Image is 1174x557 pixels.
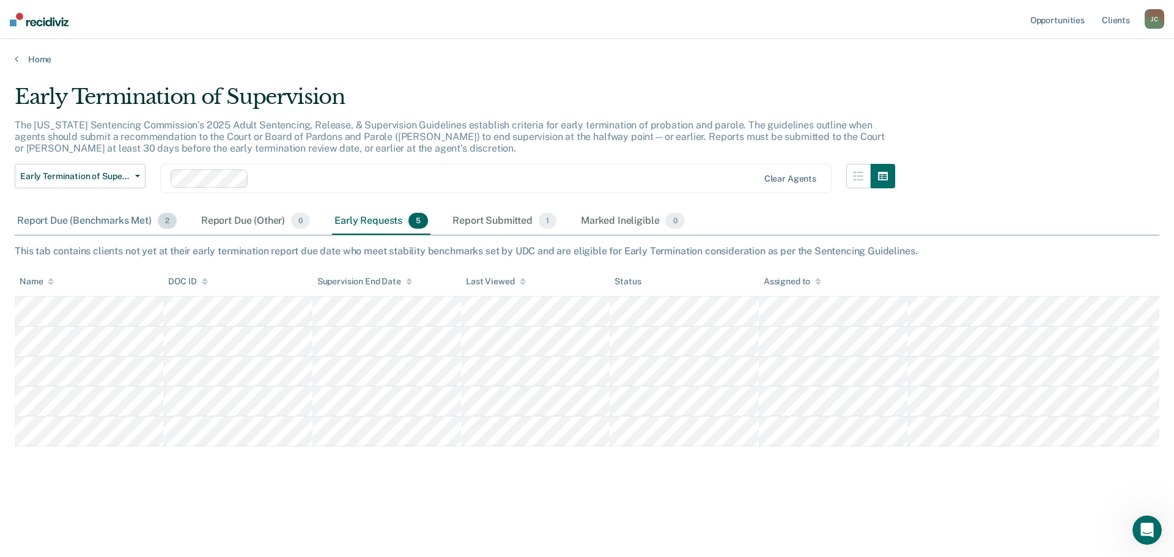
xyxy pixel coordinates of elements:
a: Home [15,54,1159,65]
span: 0 [665,213,684,229]
span: Early Termination of Supervision [20,171,130,182]
div: Assigned to [764,276,821,287]
span: 1 [539,213,556,229]
span: 2 [158,213,177,229]
span: 5 [408,213,428,229]
button: JC [1145,9,1164,29]
div: DOC ID [168,276,207,287]
button: Early Termination of Supervision [15,164,146,188]
img: Recidiviz [10,13,68,26]
div: Clear agents [764,174,816,184]
div: Name [20,276,54,287]
div: Early Requests5 [332,208,430,235]
iframe: Intercom live chat [1132,515,1162,545]
div: J C [1145,9,1164,29]
div: Marked Ineligible0 [578,208,687,235]
div: This tab contains clients not yet at their early termination report due date who meet stability b... [15,245,1159,257]
div: Status [615,276,641,287]
div: Early Termination of Supervision [15,84,895,119]
div: Report Due (Other)0 [199,208,312,235]
span: 0 [291,213,310,229]
div: Supervision End Date [317,276,412,287]
div: Report Submitted1 [450,208,559,235]
p: The [US_STATE] Sentencing Commission’s 2025 Adult Sentencing, Release, & Supervision Guidelines e... [15,119,885,154]
div: Report Due (Benchmarks Met)2 [15,208,179,235]
div: Last Viewed [466,276,525,287]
